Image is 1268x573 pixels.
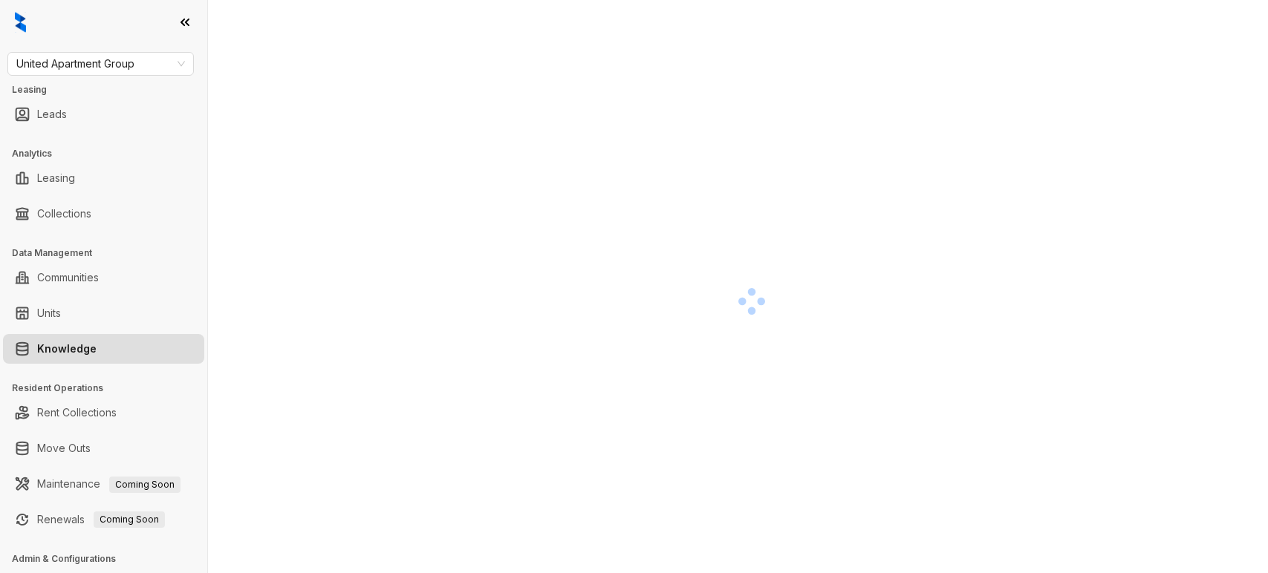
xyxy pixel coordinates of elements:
[3,505,204,534] li: Renewals
[3,469,204,499] li: Maintenance
[94,511,165,528] span: Coming Soon
[3,298,204,328] li: Units
[3,263,204,292] li: Communities
[3,398,204,428] li: Rent Collections
[12,83,207,96] h3: Leasing
[3,199,204,229] li: Collections
[3,163,204,193] li: Leasing
[37,199,91,229] a: Collections
[37,433,91,463] a: Move Outs
[37,263,99,292] a: Communities
[109,477,181,493] span: Coming Soon
[15,12,26,33] img: logo
[3,433,204,463] li: Move Outs
[37,298,61,328] a: Units
[37,99,67,129] a: Leads
[37,398,117,428] a: Rent Collections
[12,246,207,260] h3: Data Management
[37,505,165,534] a: RenewalsComing Soon
[3,99,204,129] li: Leads
[16,53,185,75] span: United Apartment Group
[12,147,207,160] h3: Analytics
[37,163,75,193] a: Leasing
[37,334,97,364] a: Knowledge
[3,334,204,364] li: Knowledge
[12,552,207,566] h3: Admin & Configurations
[12,382,207,395] h3: Resident Operations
